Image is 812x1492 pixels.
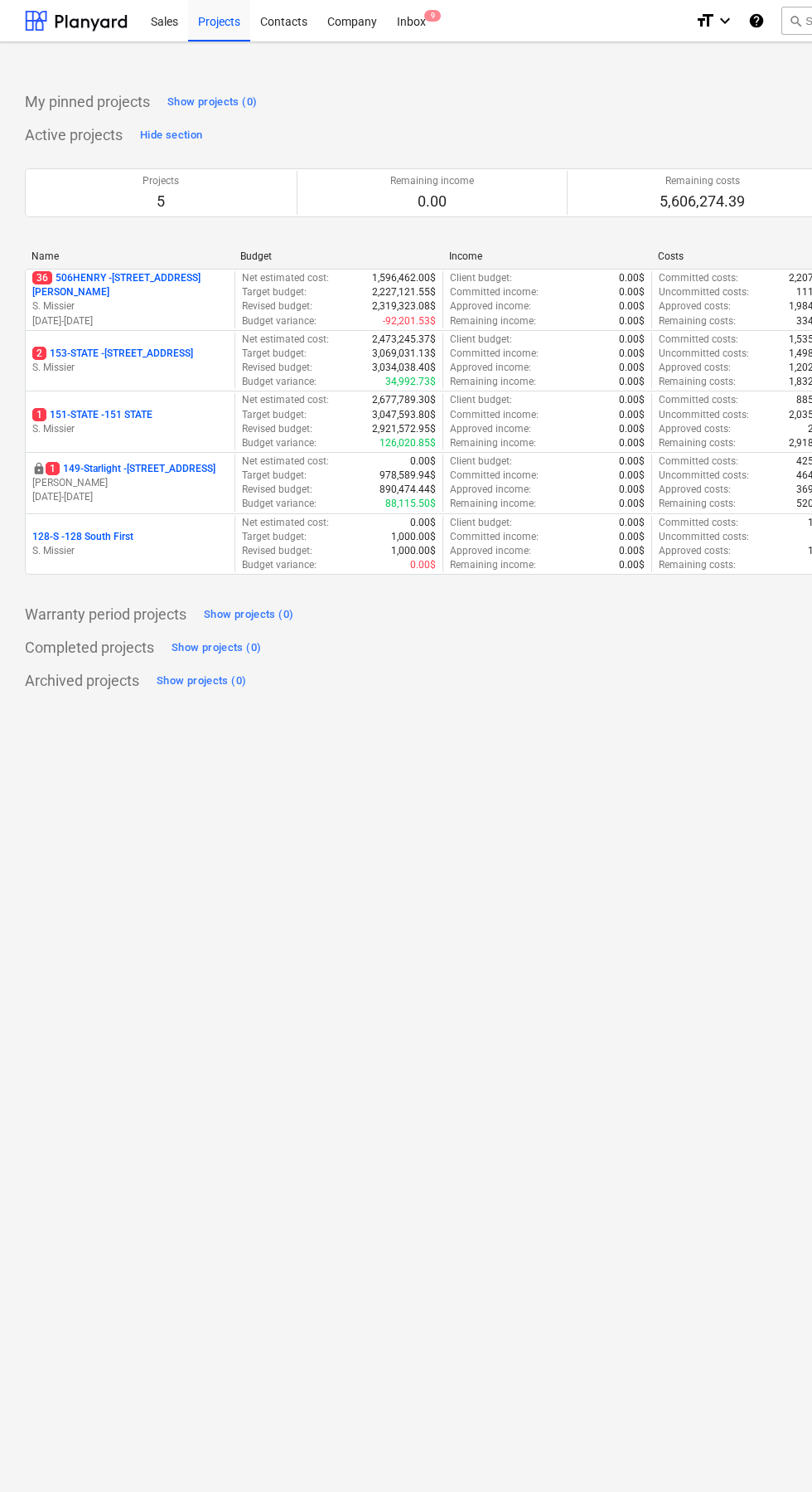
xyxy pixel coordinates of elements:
[140,126,202,145] div: Hide section
[32,422,228,436] p: S. Missier
[32,314,228,328] p: [DATE] - [DATE]
[46,462,215,476] p: 149-Starlight - [STREET_ADDRESS]
[242,436,317,450] p: Budget variance :
[167,93,257,112] div: Show projects (0)
[32,271,52,284] span: 36
[32,408,152,422] p: 151-STATE - 151 STATE
[379,483,436,497] p: 890,474.44$
[619,375,645,389] p: 0.00$
[449,250,645,262] div: Income
[25,125,123,145] p: Active projects
[659,454,738,469] p: Committed costs :
[390,174,474,188] p: Remaining income
[32,462,228,504] div: 1149-Starlight -[STREET_ADDRESS][PERSON_NAME][DATE]-[DATE]
[46,462,60,475] span: 1
[385,497,436,511] p: 88,115.50$
[32,347,193,361] p: 153-STATE - [STREET_ADDRESS]
[450,347,539,361] p: Committed income :
[424,10,441,22] span: 9
[372,285,436,299] p: 2,227,121.55$
[659,516,738,530] p: Committed costs :
[619,333,645,347] p: 0.00$
[32,271,228,328] div: 36506HENRY -[STREET_ADDRESS][PERSON_NAME]S. Missier[DATE]-[DATE]
[619,436,645,450] p: 0.00$
[32,347,228,375] div: 2153-STATE -[STREET_ADDRESS]S. Missier
[204,605,293,625] div: Show projects (0)
[372,393,436,407] p: 2,677,789.30$
[242,469,307,483] p: Target budget :
[240,250,436,262] div: Budget
[450,422,531,436] p: Approved income :
[695,11,715,31] i: format_size
[450,483,531,497] p: Approved income :
[32,476,228,490] p: [PERSON_NAME]
[32,530,228,558] div: 128-S -128 South FirstS. Missier
[715,11,735,31] i: keyboard_arrow_down
[450,454,512,469] p: Client budget :
[450,497,536,511] p: Remaining income :
[167,634,265,661] button: Show projects (0)
[659,544,731,558] p: Approved costs :
[619,516,645,530] p: 0.00$
[242,285,307,299] p: Target budget :
[660,192,745,211] p: 5,606,274.39
[659,436,736,450] p: Remaining costs :
[748,11,765,31] i: Knowledge base
[619,347,645,361] p: 0.00$
[242,516,329,530] p: Net estimated cost :
[619,558,645,572] p: 0.00$
[242,314,317,328] p: Budget variance :
[32,530,133,544] p: 128-S - 128 South First
[242,422,312,436] p: Revised budget :
[172,639,261,658] div: Show projects (0)
[450,544,531,558] p: Approved income :
[410,516,436,530] p: 0.00$
[163,89,261,115] button: Show projects (0)
[450,393,512,407] p: Client budget :
[619,422,645,436] p: 0.00$
[32,490,228,504] p: [DATE] - [DATE]
[659,558,736,572] p: Remaining costs :
[619,454,645,469] p: 0.00$
[619,271,645,285] p: 0.00$
[450,436,536,450] p: Remaining income :
[372,333,436,347] p: 2,473,245.37$
[242,361,312,375] p: Revised budget :
[450,408,539,422] p: Committed income :
[242,544,312,558] p: Revised budget :
[659,497,736,511] p: Remaining costs :
[32,361,228,375] p: S. Missier
[450,558,536,572] p: Remaining income :
[619,361,645,375] p: 0.00$
[143,174,179,188] p: Projects
[143,192,179,211] p: 5
[619,497,645,511] p: 0.00$
[450,469,539,483] p: Committed income :
[242,347,307,361] p: Target budget :
[659,375,736,389] p: Remaining costs :
[242,454,329,469] p: Net estimated cost :
[450,333,512,347] p: Client budget :
[32,271,228,299] p: 506HENRY - [STREET_ADDRESS][PERSON_NAME]
[152,668,250,694] button: Show projects (0)
[32,462,46,476] div: This project is confidential
[619,285,645,299] p: 0.00$
[619,483,645,497] p: 0.00$
[450,299,531,313] p: Approved income :
[372,361,436,375] p: 3,034,038.40$
[659,361,731,375] p: Approved costs :
[32,544,228,558] p: S. Missier
[157,672,246,691] div: Show projects (0)
[25,92,150,112] p: My pinned projects
[659,408,749,422] p: Uncommitted costs :
[32,408,228,436] div: 1151-STATE -151 STATES. Missier
[136,122,206,148] button: Hide section
[242,558,317,572] p: Budget variance :
[659,347,749,361] p: Uncommitted costs :
[659,299,731,313] p: Approved costs :
[32,299,228,313] p: S. Missier
[619,530,645,544] p: 0.00$
[25,638,154,658] p: Completed projects
[729,1412,812,1492] iframe: Chat Widget
[379,469,436,483] p: 978,589.94$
